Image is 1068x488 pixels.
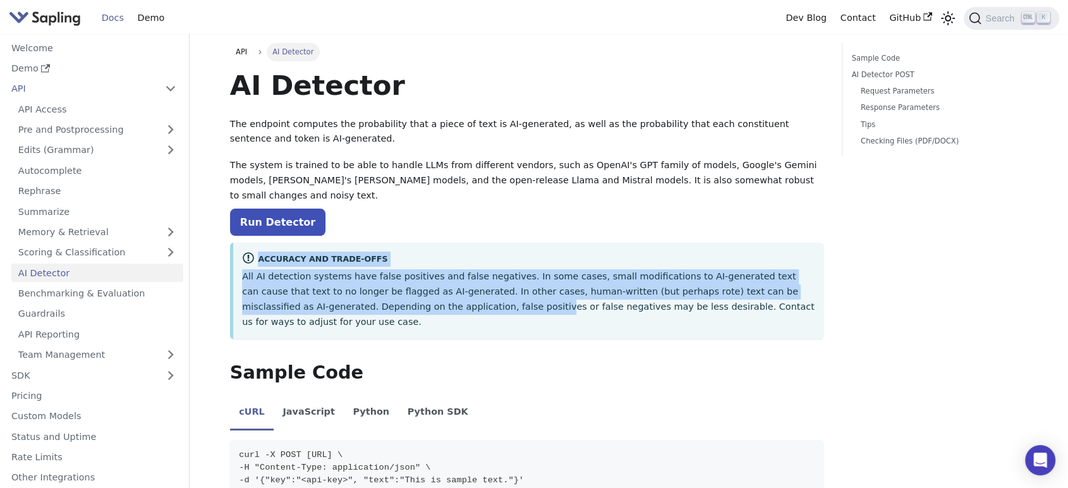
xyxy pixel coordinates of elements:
[939,9,957,27] button: Switch between dark and light mode (currently light mode)
[239,475,524,485] span: -d '{"key":"<api-key>", "text":"This is sample text."}'
[11,223,183,241] a: Memory & Retrieval
[230,117,824,147] p: The endpoint computes the probability that a piece of text is AI-generated, as well as the probab...
[4,448,183,467] a: Rate Limits
[230,158,824,203] p: The system is trained to be able to handle LLMs from different vendors, such as OpenAI's GPT fami...
[242,269,815,329] p: All AI detection systems have false positives and false negatives. In some cases, small modificat...
[852,52,1023,64] a: Sample Code
[11,202,183,221] a: Summarize
[11,243,183,262] a: Scoring & Classification
[230,43,253,61] a: API
[4,39,183,57] a: Welcome
[11,264,183,282] a: AI Detector
[882,8,938,28] a: GitHub
[4,59,183,78] a: Demo
[11,100,183,118] a: API Access
[981,13,1022,23] span: Search
[4,80,158,98] a: API
[834,8,883,28] a: Contact
[11,182,183,200] a: Rephrase
[242,252,815,267] div: Accuracy and Trade-offs
[779,8,833,28] a: Dev Blog
[230,43,824,61] nav: Breadcrumbs
[230,396,274,431] li: cURL
[239,450,343,460] span: curl -X POST [URL] \
[11,161,183,180] a: Autocomplete
[95,8,131,28] a: Docs
[4,427,183,446] a: Status and Uptime
[131,8,171,28] a: Demo
[11,305,183,323] a: Guardrails
[9,9,81,27] img: Sapling.ai
[4,366,158,384] a: SDK
[239,463,430,472] span: -H "Content-Type: application/json" \
[11,141,183,159] a: Edits (Grammar)
[861,85,1019,97] a: Request Parameters
[1037,12,1050,23] kbd: K
[267,43,320,61] span: AI Detector
[344,396,398,431] li: Python
[158,366,183,384] button: Expand sidebar category 'SDK'
[861,119,1019,131] a: Tips
[230,209,325,236] a: Run Detector
[11,346,183,364] a: Team Management
[861,102,1019,114] a: Response Parameters
[4,387,183,405] a: Pricing
[4,468,183,487] a: Other Integrations
[1025,445,1055,475] div: Open Intercom Messenger
[11,284,183,303] a: Benchmarking & Evaluation
[230,68,824,102] h1: AI Detector
[964,7,1059,30] button: Search (Ctrl+K)
[852,69,1023,81] a: AI Detector POST
[4,407,183,425] a: Custom Models
[230,362,824,384] h2: Sample Code
[274,396,344,431] li: JavaScript
[158,80,183,98] button: Collapse sidebar category 'API'
[9,9,85,27] a: Sapling.ai
[861,135,1019,147] a: Checking Files (PDF/DOCX)
[398,396,477,431] li: Python SDK
[236,47,247,56] span: API
[11,325,183,343] a: API Reporting
[11,121,183,139] a: Pre and Postprocessing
